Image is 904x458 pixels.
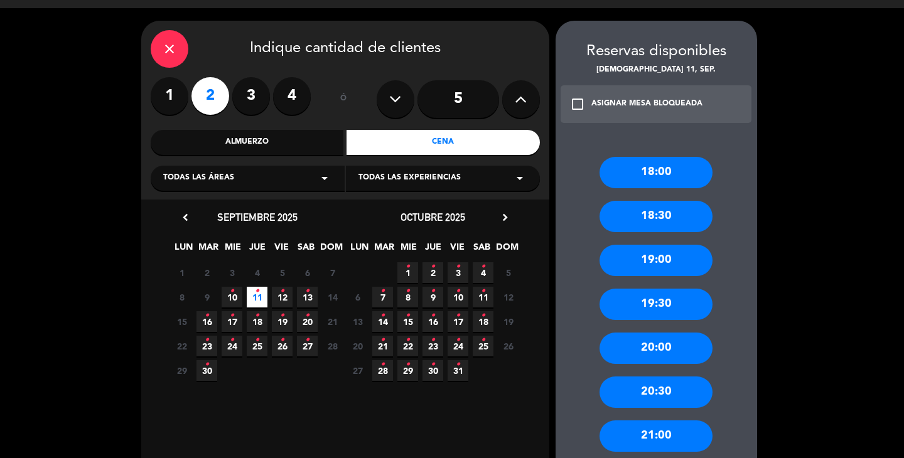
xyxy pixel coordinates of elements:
span: 16 [422,311,443,332]
span: 3 [222,262,242,283]
i: • [280,281,284,301]
i: • [456,330,460,350]
i: • [380,354,385,375]
span: SAB [296,240,316,260]
i: check_box_outline_blank [570,97,585,112]
span: 9 [422,287,443,307]
i: • [305,330,309,350]
span: MAR [198,240,218,260]
span: 15 [397,311,418,332]
div: 19:00 [600,245,713,276]
i: arrow_drop_down [317,171,332,186]
span: 31 [448,360,468,381]
i: • [380,281,385,301]
i: • [456,306,460,326]
span: 6 [297,262,318,283]
span: 20 [297,311,318,332]
span: 26 [498,336,519,356]
span: Todas las experiencias [358,172,461,184]
span: 22 [397,336,418,356]
i: • [456,281,460,301]
span: 27 [347,360,368,381]
i: • [456,354,460,375]
span: 14 [372,311,393,332]
span: 18 [473,311,493,332]
div: 20:00 [600,333,713,364]
i: chevron_left [179,211,192,224]
span: 1 [171,262,192,283]
i: • [481,257,485,277]
label: 2 [191,77,229,115]
span: 25 [247,336,267,356]
span: 11 [247,287,267,307]
i: • [205,330,209,350]
span: MIE [398,240,419,260]
div: 18:00 [600,157,713,188]
span: DOM [496,240,517,260]
span: 10 [222,287,242,307]
span: 8 [397,287,418,307]
div: 18:30 [600,201,713,232]
span: 7 [322,262,343,283]
span: 29 [397,360,418,381]
span: JUE [247,240,267,260]
i: • [456,257,460,277]
div: Cena [347,130,540,155]
span: MAR [374,240,394,260]
span: 9 [196,287,217,307]
span: 5 [498,262,519,283]
i: • [406,354,410,375]
i: • [280,306,284,326]
span: 17 [448,311,468,332]
i: • [431,354,435,375]
i: close [162,41,177,56]
span: LUN [349,240,370,260]
i: • [431,306,435,326]
div: ASIGNAR MESA BLOQUEADA [591,98,702,110]
div: Almuerzo [151,130,344,155]
i: • [255,281,259,301]
span: 27 [297,336,318,356]
i: • [205,354,209,375]
span: 19 [498,311,519,332]
span: 8 [171,287,192,307]
span: 26 [272,336,293,356]
i: • [230,306,234,326]
span: MIE [222,240,243,260]
i: • [406,281,410,301]
span: 12 [498,287,519,307]
i: • [481,306,485,326]
span: 2 [422,262,443,283]
span: 21 [322,311,343,332]
span: 12 [272,287,293,307]
i: • [481,281,485,301]
i: chevron_right [498,211,512,224]
i: • [255,330,259,350]
span: Todas las áreas [163,172,234,184]
div: 20:30 [600,376,713,408]
span: 25 [473,336,493,356]
span: 23 [196,336,217,356]
span: 13 [297,287,318,307]
i: • [380,306,385,326]
span: 24 [448,336,468,356]
span: 14 [322,287,343,307]
span: 1 [397,262,418,283]
i: • [481,330,485,350]
i: • [205,306,209,326]
i: arrow_drop_down [512,171,527,186]
div: 19:30 [600,289,713,320]
span: 28 [372,360,393,381]
span: 17 [222,311,242,332]
span: DOM [320,240,341,260]
span: 30 [422,360,443,381]
span: SAB [471,240,492,260]
span: 4 [247,262,267,283]
i: • [431,281,435,301]
span: octubre 2025 [401,211,465,223]
i: • [255,306,259,326]
span: 3 [448,262,468,283]
div: 21:00 [600,420,713,452]
span: 19 [272,311,293,332]
label: 3 [232,77,270,115]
